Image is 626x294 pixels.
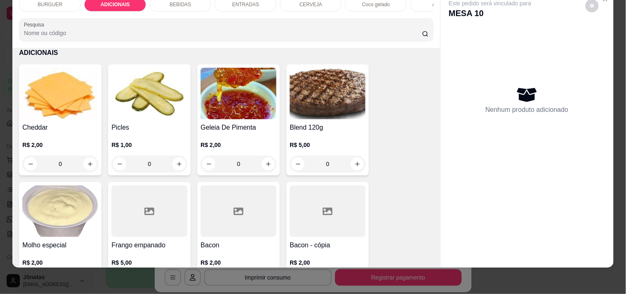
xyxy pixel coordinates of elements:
p: R$ 5,00 [290,141,366,149]
h4: Geleia De Pimenta [201,123,276,133]
button: decrease-product-quantity [291,157,305,171]
h4: Molho especial [22,240,98,250]
p: MESA 10 [449,7,532,19]
p: BEBIDAS [170,1,191,8]
input: Pesquisa [24,29,422,37]
img: product-image [290,68,366,119]
h4: Bacon - cópia [290,240,366,250]
img: product-image [111,68,187,119]
h4: Picles [111,123,187,133]
p: Nenhum produto adicionado [486,105,569,115]
button: increase-product-quantity [262,157,275,171]
p: ADICIONAIS [19,48,433,58]
h4: Blend 120g [290,123,366,133]
p: CERVEJA [300,1,322,8]
label: Pesquisa [24,21,47,28]
p: R$ 2,00 [22,141,98,149]
h4: Bacon [201,240,276,250]
button: decrease-product-quantity [24,157,37,171]
p: R$ 5,00 [111,258,187,267]
h4: Cheddar [22,123,98,133]
img: product-image [22,185,98,237]
p: R$ 1,00 [111,141,187,149]
p: BURGUER [38,1,62,8]
button: increase-product-quantity [351,157,364,171]
p: Abacaxi [432,1,450,8]
p: R$ 2,00 [201,258,276,267]
p: ENTRADAS [232,1,259,8]
h4: Frango empanado [111,240,187,250]
button: decrease-product-quantity [113,157,126,171]
p: R$ 2,00 [22,258,98,267]
img: product-image [201,68,276,119]
p: Coco gelado [362,1,390,8]
p: R$ 2,00 [201,141,276,149]
p: R$ 2,00 [290,258,366,267]
img: product-image [22,68,98,119]
button: increase-product-quantity [172,157,186,171]
button: increase-product-quantity [83,157,97,171]
p: ADICIONAIS [101,1,130,8]
button: decrease-product-quantity [202,157,215,171]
